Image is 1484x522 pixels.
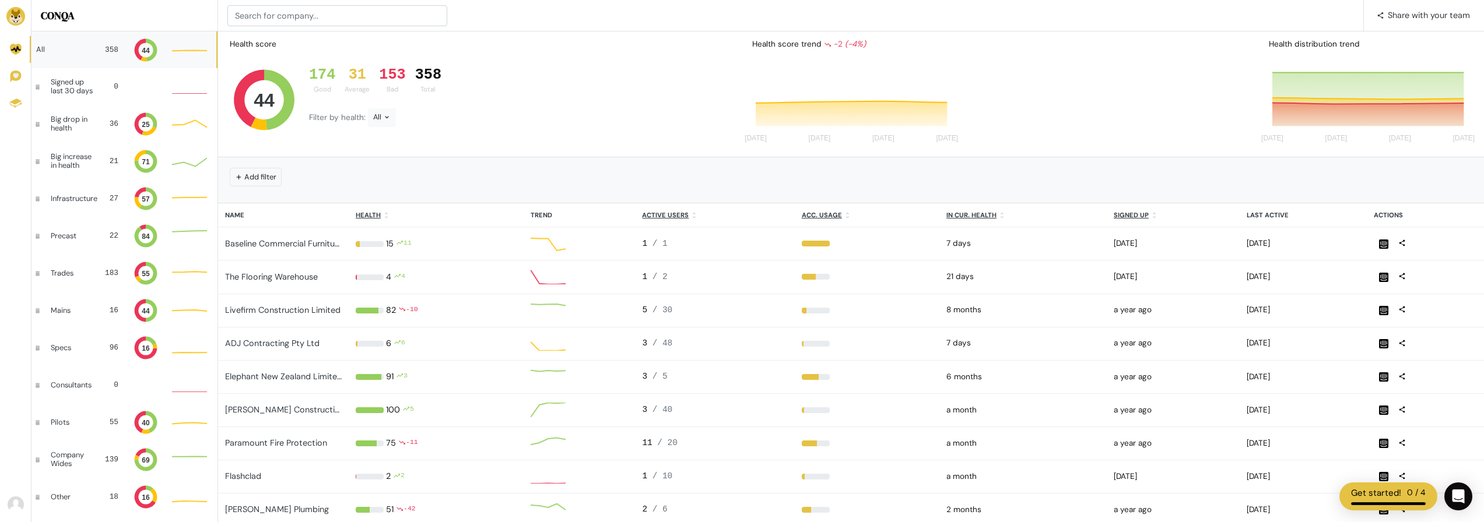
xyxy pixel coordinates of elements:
div: 5 [410,404,414,417]
div: 2025-05-13 04:24pm [1114,238,1233,249]
tspan: [DATE] [1325,135,1348,143]
a: Trades 183 55 [31,255,217,292]
div: 11 [404,238,412,251]
div: 33% [802,507,932,513]
div: -11 [406,437,418,450]
tspan: [DATE] [809,135,831,143]
div: 358 [415,66,441,84]
u: Active users [642,211,689,219]
a: All 358 44 [31,31,217,68]
span: / 20 [657,438,678,447]
div: 100% [802,241,932,246]
div: Good [309,84,335,94]
div: 2 [401,470,405,483]
div: 2025-08-11 12:00am [946,404,1100,416]
div: Open Intercom Messenger [1444,482,1472,510]
div: 51 [386,503,394,516]
a: Paramount Fire Protection [225,438,327,448]
div: 15 [386,238,394,251]
div: 153 [379,66,405,84]
div: 18 [100,491,118,502]
span: / 48 [652,338,673,348]
span: Filter by health: [309,112,368,122]
div: 1 [642,271,787,284]
div: -10 [406,304,418,317]
a: Consultants 0 [31,366,217,404]
div: Average [345,84,370,94]
div: 1 [642,470,787,483]
span: / 10 [652,471,673,481]
a: Big increase in health 21 71 [31,143,217,180]
div: -2 [824,38,866,50]
div: Get started! [1351,486,1401,500]
div: Health score trend [743,34,963,55]
u: In cur. health [946,211,997,219]
a: Specs 96 16 [31,329,217,366]
div: 3 [642,371,787,383]
div: 2025-09-01 06:47pm [1247,438,1360,449]
div: 2024-05-15 01:23pm [1114,438,1233,449]
div: 55 [100,417,118,428]
div: 183 [100,267,118,278]
div: Health distribution trend [1260,34,1479,55]
div: 2 [642,503,787,516]
div: 10% [802,474,932,479]
a: Other 18 16 [31,478,217,516]
a: Infrastructure 27 57 [31,180,217,217]
a: [PERSON_NAME] Plumbing [225,504,329,514]
th: Name [218,203,349,227]
u: Acc. Usage [802,211,842,219]
a: Baseline Commercial Furniture Pty Ltd T/A Form+Function [225,238,450,249]
a: Pilots 55 40 [31,404,217,441]
a: Flashclad [225,471,261,481]
div: 55% [802,440,932,446]
div: 4 [386,271,391,284]
div: 2025-08-18 12:00am [946,271,1100,283]
div: 2024-05-15 01:23pm [1114,504,1233,516]
div: 22 [100,230,118,241]
a: Company Wides 139 69 [31,441,217,478]
div: 0 / 4 [1407,486,1426,500]
a: Big drop in health 36 25 [31,105,217,143]
div: 2025-09-01 04:15pm [1247,504,1360,516]
div: 21 [106,156,118,167]
div: Precast [51,232,90,240]
tspan: [DATE] [1261,135,1283,143]
h5: CONQA [41,9,208,22]
div: 2025-09-01 12:00am [946,238,1100,249]
div: 2025-09-01 02:57pm [1247,304,1360,316]
div: Infrastructure [51,195,97,203]
tspan: [DATE] [1389,135,1411,143]
div: 36 [104,118,118,129]
div: Specs [51,344,90,352]
i: (-4%) [845,39,866,49]
div: 3 [404,371,408,383]
div: 100 [386,404,400,417]
span: / 30 [652,305,673,315]
a: ADJ Contracting Pty Ltd [225,338,320,348]
div: All [368,108,396,127]
div: 96 [100,342,118,353]
span: / 5 [652,372,668,381]
div: 11 [642,437,787,450]
div: 6% [802,341,932,347]
a: Mains 16 44 [31,292,217,329]
div: 6 [401,337,405,350]
div: 50% [802,274,932,280]
div: -42 [404,503,416,516]
div: 27 [107,193,118,204]
div: 2025-08-25 01:51pm [1247,238,1360,249]
div: 2025-07-21 12:00am [946,504,1100,516]
div: 2025-09-01 02:23pm [1247,404,1360,416]
div: 5 [642,304,787,317]
div: Signed up last 30 days [51,78,97,95]
th: Actions [1367,203,1484,227]
div: 2025-08-11 12:00am [946,438,1100,449]
div: Health score [227,36,279,52]
th: Last active [1240,203,1367,227]
div: 0 [101,379,118,390]
div: 2024-05-15 01:26pm [1114,371,1233,383]
div: 4 [401,271,405,284]
u: Health [356,211,381,219]
a: The Flooring Warehouse [225,271,318,282]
